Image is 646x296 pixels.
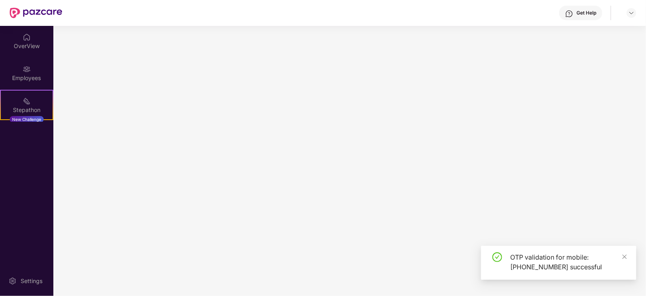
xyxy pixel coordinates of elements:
[23,65,31,73] img: svg+xml;base64,PHN2ZyBpZD0iRW1wbG95ZWVzIiB4bWxucz0iaHR0cDovL3d3dy53My5vcmcvMjAwMC9zdmciIHdpZHRoPS...
[10,8,62,18] img: New Pazcare Logo
[23,97,31,105] img: svg+xml;base64,PHN2ZyB4bWxucz0iaHR0cDovL3d3dy53My5vcmcvMjAwMC9zdmciIHdpZHRoPSIyMSIgaGVpZ2h0PSIyMC...
[492,252,502,262] span: check-circle
[23,33,31,41] img: svg+xml;base64,PHN2ZyBpZD0iSG9tZSIgeG1sbnM9Imh0dHA6Ly93d3cudzMub3JnLzIwMDAvc3ZnIiB3aWR0aD0iMjAiIG...
[576,10,596,16] div: Get Help
[510,252,627,272] div: OTP validation for mobile: [PHONE_NUMBER] successful
[10,116,44,123] div: New Challenge
[18,277,45,285] div: Settings
[565,10,573,18] img: svg+xml;base64,PHN2ZyBpZD0iSGVscC0zMngzMiIgeG1sbnM9Imh0dHA6Ly93d3cudzMub3JnLzIwMDAvc3ZnIiB3aWR0aD...
[1,106,53,114] div: Stepathon
[628,10,635,16] img: svg+xml;base64,PHN2ZyBpZD0iRHJvcGRvd24tMzJ4MzIiIHhtbG5zPSJodHRwOi8vd3d3LnczLm9yZy8yMDAwL3N2ZyIgd2...
[8,277,17,285] img: svg+xml;base64,PHN2ZyBpZD0iU2V0dGluZy0yMHgyMCIgeG1sbnM9Imh0dHA6Ly93d3cudzMub3JnLzIwMDAvc3ZnIiB3aW...
[622,254,627,260] span: close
